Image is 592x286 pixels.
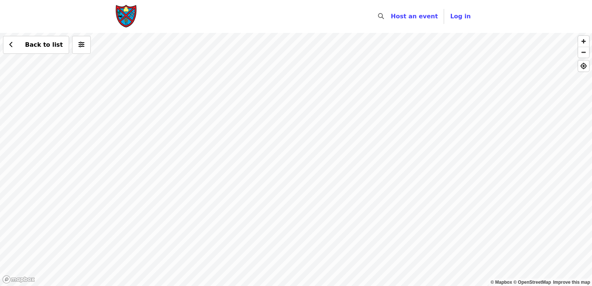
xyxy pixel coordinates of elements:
[578,47,589,58] button: Zoom Out
[2,275,35,284] a: Mapbox logo
[78,41,84,48] i: sliders-h icon
[450,13,471,20] span: Log in
[25,41,63,48] span: Back to list
[72,36,91,54] button: More filters (0 selected)
[9,41,13,48] i: chevron-left icon
[3,36,69,54] button: Back to list
[513,280,551,285] a: OpenStreetMap
[444,9,477,24] button: Log in
[391,13,438,20] a: Host an event
[388,7,394,25] input: Search
[491,280,512,285] a: Mapbox
[553,280,590,285] a: Map feedback
[115,4,138,28] img: Society of St. Andrew - Home
[578,36,589,47] button: Zoom In
[578,61,589,71] button: Find My Location
[378,13,384,20] i: search icon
